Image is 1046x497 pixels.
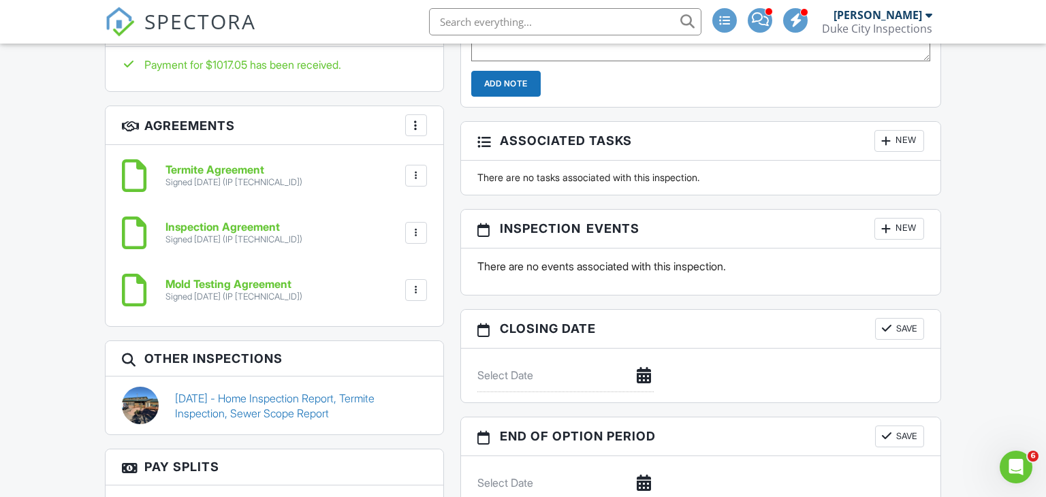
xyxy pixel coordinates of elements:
[175,391,426,421] a: [DATE] - Home Inspection Report, Termite Inspection, Sewer Scope Report
[106,341,443,376] h3: Other Inspections
[469,171,933,185] div: There are no tasks associated with this inspection.
[500,219,581,238] span: Inspection
[165,291,302,302] div: Signed [DATE] (IP [TECHNICAL_ID])
[144,7,256,35] span: SPECTORA
[874,130,924,152] div: New
[1000,451,1032,483] iframe: Intercom live chat
[429,8,701,35] input: Search everything...
[105,7,135,37] img: The Best Home Inspection Software - Spectora
[165,164,302,188] a: Termite Agreement Signed [DATE] (IP [TECHNICAL_ID])
[165,177,302,188] div: Signed [DATE] (IP [TECHNICAL_ID])
[105,18,256,47] a: SPECTORA
[875,318,924,340] button: Save
[875,426,924,447] button: Save
[586,219,639,238] span: Events
[834,8,922,22] div: [PERSON_NAME]
[477,259,925,274] p: There are no events associated with this inspection.
[822,22,932,35] div: Duke City Inspections
[874,218,924,240] div: New
[106,449,443,485] h3: Pay Splits
[1028,451,1039,462] span: 6
[165,221,302,245] a: Inspection Agreement Signed [DATE] (IP [TECHNICAL_ID])
[500,427,656,445] span: End of Option Period
[471,71,541,97] input: Add Note
[106,106,443,145] h3: Agreements
[122,57,427,72] div: Payment for $1017.05 has been received.
[477,359,654,392] input: Select Date
[165,234,302,245] div: Signed [DATE] (IP [TECHNICAL_ID])
[165,164,302,176] h6: Termite Agreement
[165,278,302,302] a: Mold Testing Agreement Signed [DATE] (IP [TECHNICAL_ID])
[165,221,302,234] h6: Inspection Agreement
[165,278,302,291] h6: Mold Testing Agreement
[500,131,632,150] span: Associated Tasks
[500,319,596,338] span: Closing date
